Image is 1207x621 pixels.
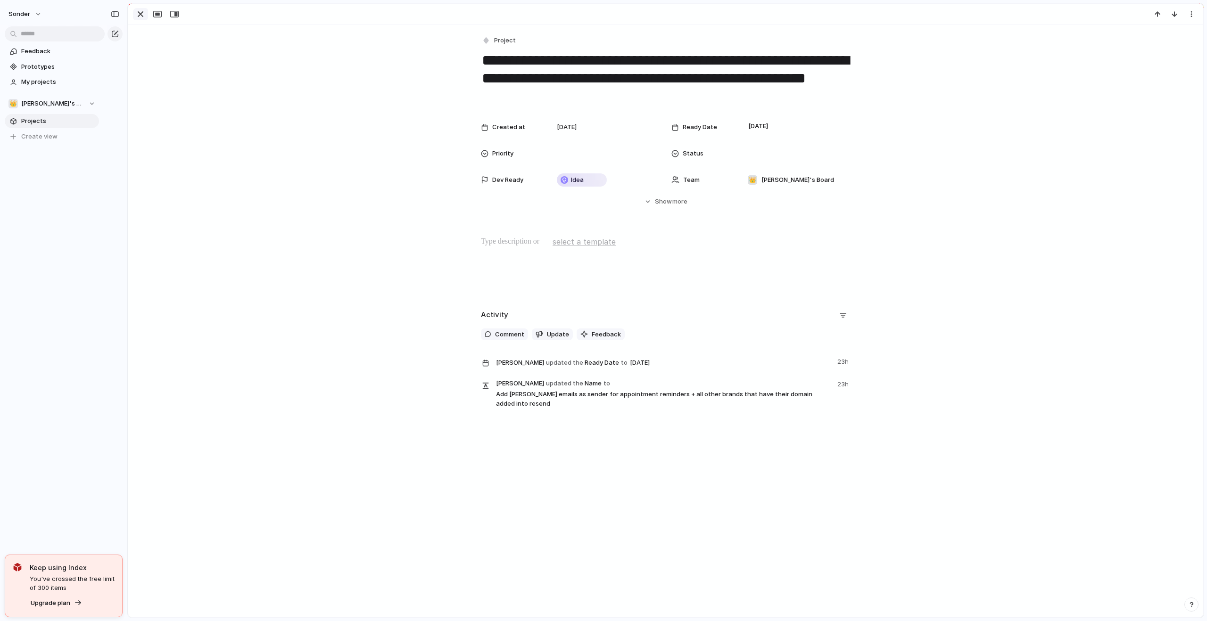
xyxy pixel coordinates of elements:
span: [PERSON_NAME]'s Board [21,99,84,108]
span: You've crossed the free limit of 300 items [30,574,115,593]
span: to [621,358,628,368]
span: Upgrade plan [31,598,70,608]
span: 23h [837,378,851,389]
span: 23h [837,355,851,367]
a: Prototypes [5,60,99,74]
span: Show [655,197,672,206]
span: to [603,379,610,388]
span: Dev Ready [492,175,523,185]
div: 👑 [8,99,18,108]
span: Ready Date [683,123,717,132]
button: Update [532,328,573,341]
span: Feedback [592,330,621,339]
span: Name Add [PERSON_NAME] emails as sender for appointment reminders + all other brands that have th... [496,378,832,408]
button: select a template [551,235,617,249]
span: Created at [492,123,525,132]
span: Team [683,175,700,185]
span: Status [683,149,703,158]
span: updated the [546,379,583,388]
h2: Activity [481,310,508,320]
button: Create view [5,130,99,144]
button: sonder [4,7,47,22]
span: Project [494,36,516,45]
span: more [672,197,687,206]
span: Prototypes [21,62,96,72]
a: Feedback [5,44,99,58]
span: [DATE] [628,357,653,368]
span: Idea [571,175,584,185]
span: updated the [546,358,583,368]
span: Update [547,330,569,339]
button: Showmore [481,193,851,210]
button: Project [480,34,519,48]
span: select a template [553,236,616,247]
div: 👑 [748,175,757,185]
a: My projects [5,75,99,89]
span: [PERSON_NAME] [496,358,544,368]
span: Create view [21,132,58,141]
a: Projects [5,114,99,128]
span: My projects [21,77,96,87]
button: 👑[PERSON_NAME]'s Board [5,97,99,111]
span: [PERSON_NAME] [496,379,544,388]
span: Comment [495,330,524,339]
span: Priority [492,149,513,158]
button: Comment [481,328,528,341]
span: Keep using Index [30,563,115,572]
span: Feedback [21,47,96,56]
button: Feedback [577,328,625,341]
button: Upgrade plan [28,596,85,610]
span: [DATE] [557,123,577,132]
span: Ready Date [496,355,832,369]
span: sonder [8,9,30,19]
span: [PERSON_NAME]'s Board [761,175,834,185]
span: [DATE] [746,121,771,132]
span: Projects [21,116,96,126]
